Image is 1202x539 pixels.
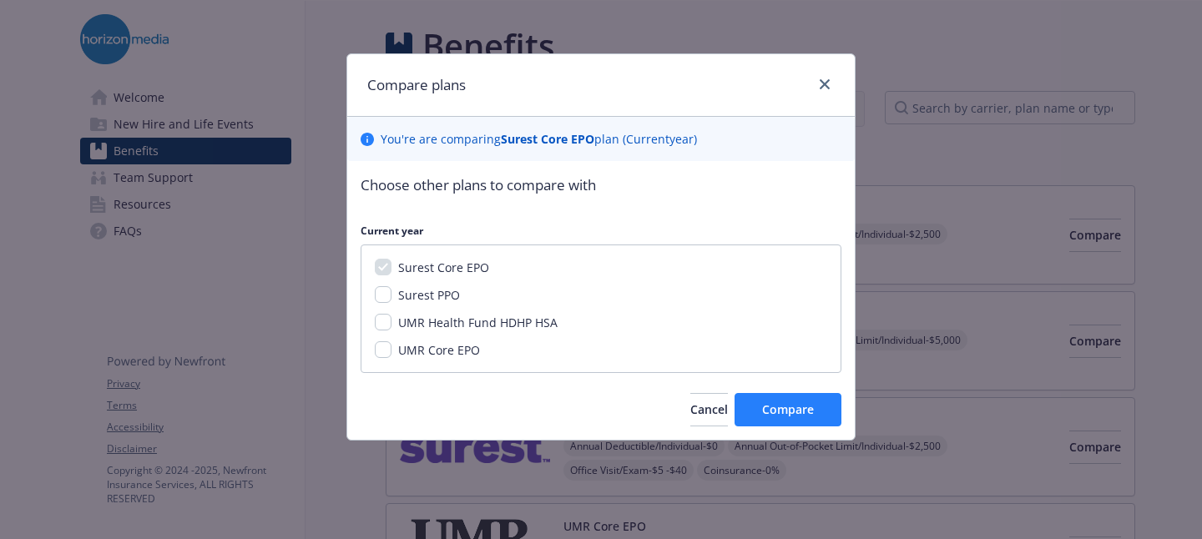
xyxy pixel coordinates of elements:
[361,224,841,238] p: Current year
[690,393,728,426] button: Cancel
[762,401,814,417] span: Compare
[361,174,841,196] p: Choose other plans to compare with
[735,393,841,426] button: Compare
[398,287,460,303] span: Surest PPO
[501,131,594,147] b: Surest Core EPO
[398,342,480,358] span: UMR Core EPO
[815,74,835,94] a: close
[398,315,558,330] span: UMR Health Fund HDHP HSA
[398,259,489,275] span: Surest Core EPO
[690,401,728,417] span: Cancel
[367,74,466,96] h1: Compare plans
[381,130,697,148] p: You ' re are comparing plan ( Current year)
